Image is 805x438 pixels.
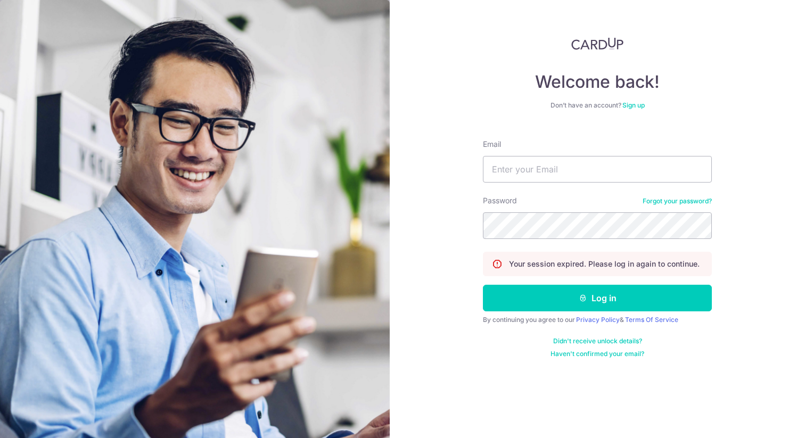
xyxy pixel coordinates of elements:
[571,37,623,50] img: CardUp Logo
[483,156,712,183] input: Enter your Email
[622,101,645,109] a: Sign up
[483,285,712,311] button: Log in
[625,316,678,324] a: Terms Of Service
[643,197,712,205] a: Forgot your password?
[483,71,712,93] h4: Welcome back!
[483,101,712,110] div: Don’t have an account?
[483,195,517,206] label: Password
[551,350,644,358] a: Haven't confirmed your email?
[483,139,501,150] label: Email
[483,316,712,324] div: By continuing you agree to our &
[553,337,642,345] a: Didn't receive unlock details?
[576,316,620,324] a: Privacy Policy
[509,259,700,269] p: Your session expired. Please log in again to continue.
